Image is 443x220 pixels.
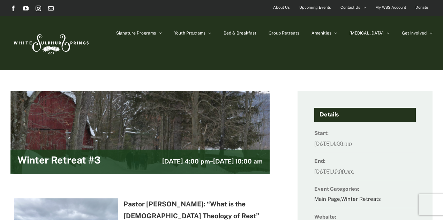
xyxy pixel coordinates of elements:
[314,141,352,146] abbr: 2025-12-30
[273,2,290,13] span: About Us
[350,31,384,35] span: [MEDICAL_DATA]
[162,157,263,166] h3: -
[269,31,299,35] span: Group Retreats
[375,2,406,13] span: My WSS Account
[123,200,259,220] strong: Pastor [PERSON_NAME]: “What is the [DEMOGRAPHIC_DATA] Theology of Rest”
[116,16,162,51] a: Signature Programs
[314,184,415,194] dt: Event Categories:
[17,155,101,169] h2: Winter Retreat #3
[224,31,256,35] span: Bed & Breakfast
[402,31,427,35] span: Get Involved
[48,6,54,11] a: Email
[314,156,415,166] dt: End:
[23,6,29,11] a: YouTube
[299,2,331,13] span: Upcoming Events
[116,31,156,35] span: Signature Programs
[340,2,360,13] span: Contact Us
[213,158,263,165] span: [DATE] 10:00 am
[224,16,256,51] a: Bed & Breakfast
[314,128,415,138] dt: Start:
[10,6,16,11] a: Facebook
[269,16,299,51] a: Group Retreats
[415,2,428,13] span: Donate
[174,16,211,51] a: Youth Programs
[36,6,41,11] a: Instagram
[314,168,354,174] abbr: 2026-01-02
[402,16,433,51] a: Get Involved
[162,158,210,165] span: [DATE] 4:00 pm
[350,16,390,51] a: [MEDICAL_DATA]
[314,196,340,202] a: Main Page
[116,16,433,51] nav: Main Menu
[314,194,415,208] dd: ,
[314,108,415,122] h4: Details
[341,196,381,202] a: Winter Retreats
[10,26,91,59] img: White Sulphur Springs Logo
[311,16,337,51] a: Amenities
[174,31,205,35] span: Youth Programs
[311,31,331,35] span: Amenities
